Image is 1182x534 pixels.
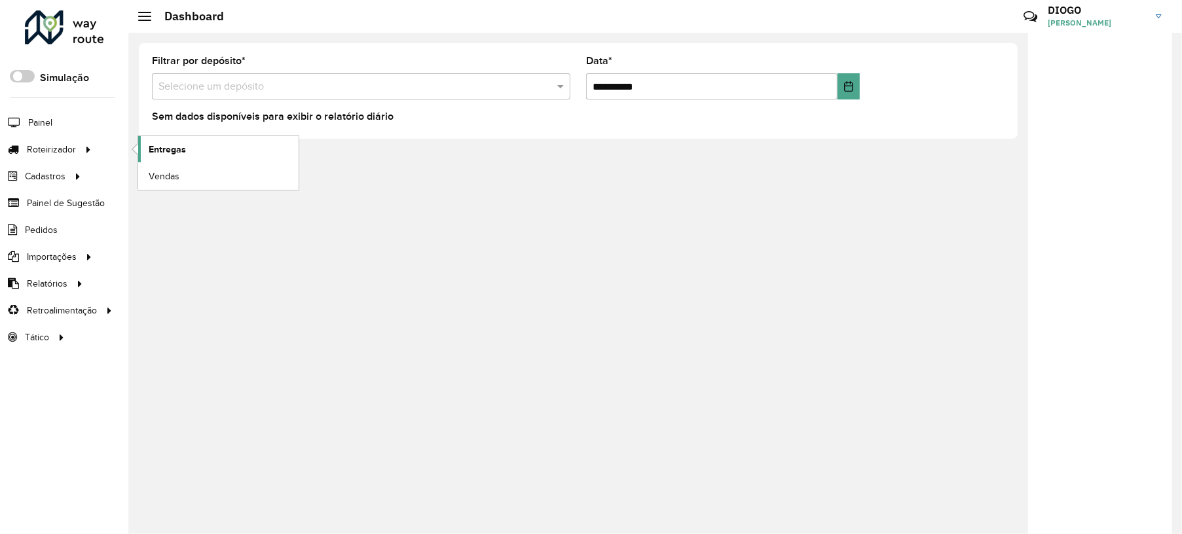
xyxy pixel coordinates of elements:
span: Vendas [149,169,179,183]
span: Tático [25,330,49,344]
span: Retroalimentação [27,304,97,317]
span: Cadastros [25,169,65,183]
label: Filtrar por depósito [152,53,246,69]
span: Painel de Sugestão [27,196,105,210]
span: Entregas [149,143,186,156]
button: Choose Date [838,73,860,99]
span: Pedidos [25,223,58,237]
label: Sem dados disponíveis para exibir o relatório diário [152,109,394,124]
h2: Dashboard [151,9,224,24]
span: Roteirizador [27,143,76,156]
h3: DIOGO [1048,4,1146,16]
span: Relatórios [27,277,67,291]
a: Entregas [138,136,299,162]
a: Vendas [138,163,299,189]
span: [PERSON_NAME] [1048,17,1146,29]
span: Painel [28,116,52,130]
a: Contato Rápido [1016,3,1044,31]
label: Data [586,53,612,69]
label: Simulação [40,70,89,86]
span: Importações [27,250,77,264]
